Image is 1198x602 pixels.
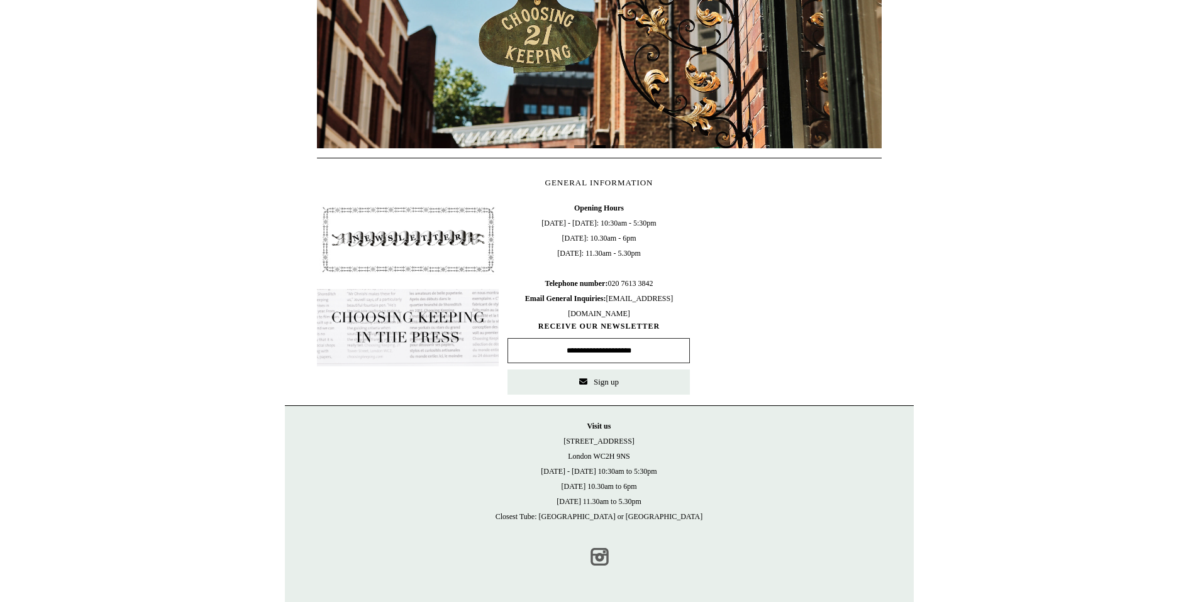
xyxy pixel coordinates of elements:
p: [STREET_ADDRESS] London WC2H 9NS [DATE] - [DATE] 10:30am to 5:30pm [DATE] 10.30am to 6pm [DATE] 1... [297,419,901,524]
b: Telephone number [545,279,608,288]
b: Email General Inquiries: [525,294,606,303]
b: Opening Hours [574,204,624,212]
iframe: google_map [699,200,881,389]
a: Instagram [585,543,613,571]
button: Page 3 [612,145,624,148]
span: Sign up [594,377,619,386]
span: [DATE] - [DATE]: 10:30am - 5:30pm [DATE]: 10.30am - 6pm [DATE]: 11.30am - 5.30pm 020 7613 3842 [507,200,690,321]
img: pf-635a2b01-aa89-4342-bbcd-4371b60f588c--In-the-press-Button_1200x.jpg [317,289,499,367]
button: Page 2 [593,145,606,148]
b: : [605,279,607,288]
span: RECEIVE OUR NEWSLETTER [507,321,690,332]
span: [EMAIL_ADDRESS][DOMAIN_NAME] [525,294,673,318]
img: pf-4db91bb9--1305-Newsletter-Button_1200x.jpg [317,200,499,278]
button: Sign up [507,369,690,395]
span: GENERAL INFORMATION [545,178,653,187]
strong: Visit us [587,422,611,430]
button: Page 1 [574,145,587,148]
